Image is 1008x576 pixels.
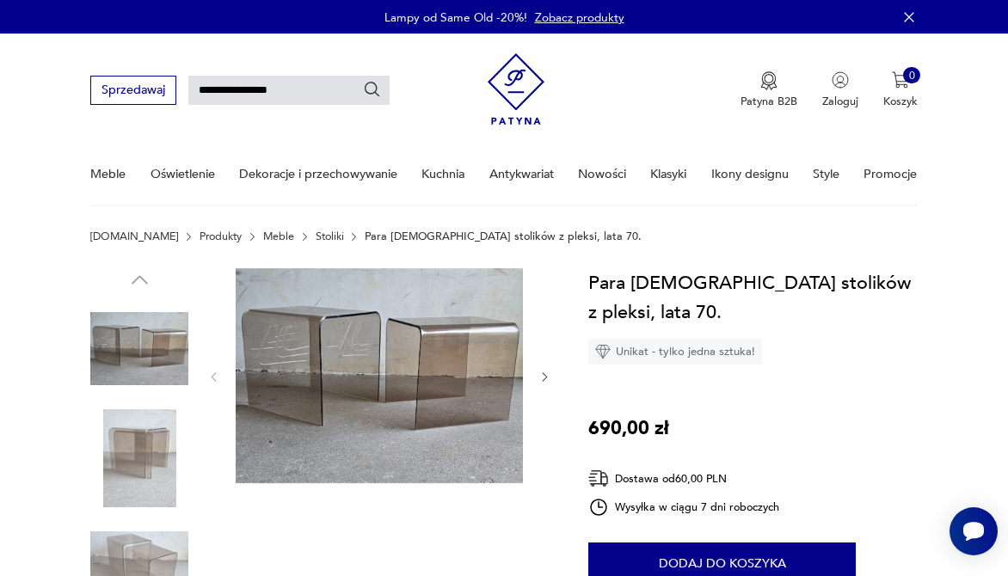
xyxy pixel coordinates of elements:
[741,71,797,109] a: Ikona medaluPatyna B2B
[595,344,611,359] img: Ikona diamentu
[813,144,839,204] a: Style
[822,71,858,109] button: Zaloguj
[588,468,779,489] div: Dostawa od 60,00 PLN
[90,409,188,507] img: Zdjęcie produktu Para włoskich stolików z pleksi, lata 70.
[365,230,642,242] p: Para [DEMOGRAPHIC_DATA] stolików z pleksi, lata 70.
[421,144,464,204] a: Kuchnia
[239,144,397,204] a: Dekoracje i przechowywanie
[363,81,382,100] button: Szukaj
[903,67,920,84] div: 0
[488,47,545,131] img: Patyna - sklep z meblami i dekoracjami vintage
[90,86,175,96] a: Sprzedawaj
[151,144,215,204] a: Oświetlenie
[741,94,797,109] p: Patyna B2B
[90,76,175,104] button: Sprzedawaj
[489,144,554,204] a: Antykwariat
[711,144,789,204] a: Ikony designu
[760,71,778,90] img: Ikona medalu
[650,144,686,204] a: Klasyki
[588,468,609,489] img: Ikona dostawy
[90,230,178,242] a: [DOMAIN_NAME]
[588,268,919,327] h1: Para [DEMOGRAPHIC_DATA] stolików z pleksi, lata 70.
[588,339,762,365] div: Unikat - tylko jedna sztuka!
[236,268,523,484] img: Zdjęcie produktu Para włoskich stolików z pleksi, lata 70.
[263,230,294,242] a: Meble
[535,9,624,26] a: Zobacz produkty
[588,497,779,518] div: Wysyłka w ciągu 7 dni roboczych
[883,71,918,109] button: 0Koszyk
[892,71,909,89] img: Ikona koszyka
[316,230,344,242] a: Stoliki
[384,9,527,26] p: Lampy od Same Old -20%!
[741,71,797,109] button: Patyna B2B
[822,94,858,109] p: Zaloguj
[883,94,918,109] p: Koszyk
[588,414,669,443] p: 690,00 zł
[90,300,188,398] img: Zdjęcie produktu Para włoskich stolików z pleksi, lata 70.
[578,144,626,204] a: Nowości
[90,144,126,204] a: Meble
[864,144,917,204] a: Promocje
[200,230,242,242] a: Produkty
[832,71,849,89] img: Ikonka użytkownika
[950,507,998,555] iframe: Smartsupp widget button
